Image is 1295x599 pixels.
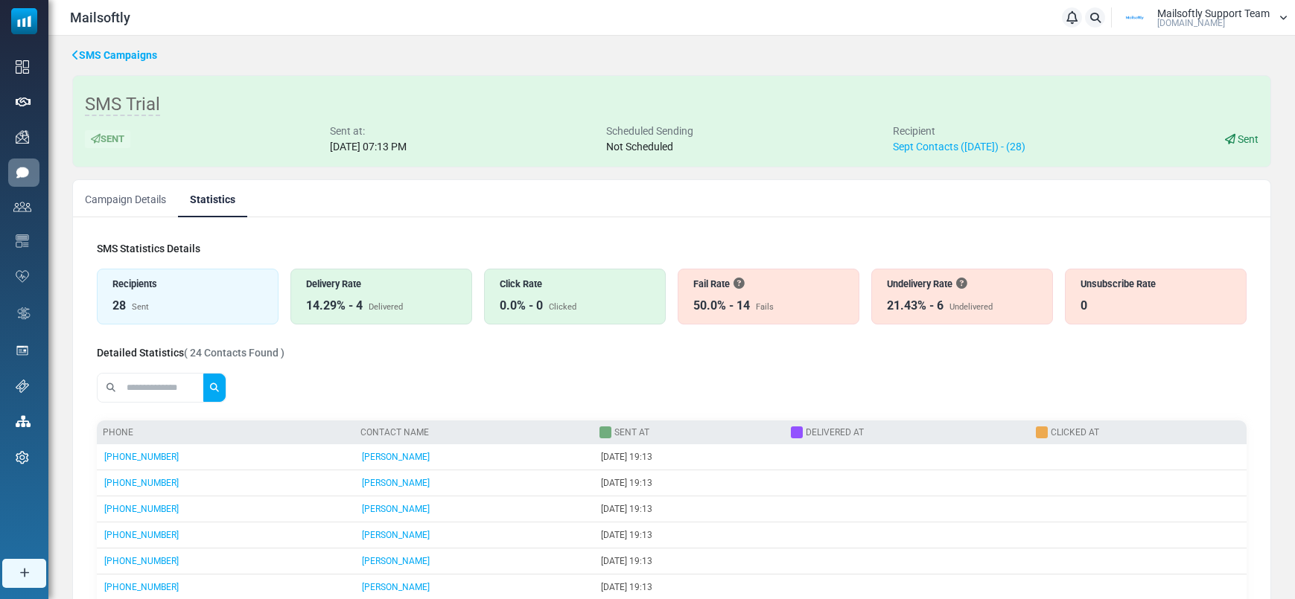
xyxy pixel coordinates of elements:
td: [DATE] 19:13 [594,522,785,548]
div: 21.43% - 6 [887,297,944,315]
a: [PHONE_NUMBER] [104,530,179,540]
img: landing_pages.svg [16,344,29,357]
img: campaigns-icon.png [16,130,29,144]
a: [PHONE_NUMBER] [104,582,179,592]
div: Sent [132,301,149,314]
a: [PERSON_NAME] [362,452,430,462]
div: 50.0% - 14 [693,297,750,315]
img: workflow.svg [16,305,32,322]
a: Phone [103,427,133,438]
span: translation missing: en.sms_campaigns.show.sent [1238,133,1259,145]
div: Detailed Statistics [97,345,284,361]
span: ( 24 Contacts Found ) [184,347,284,359]
a: User Logo Mailsoftly Support Team [DOMAIN_NAME] [1116,7,1288,29]
div: Sent at: [330,124,407,139]
img: dashboard-icon.svg [16,60,29,74]
img: sms-icon-active.png [16,166,29,179]
img: contacts-icon.svg [13,202,31,212]
div: Recipients [112,277,263,291]
a: Delivered At [806,427,864,438]
div: 0.0% - 0 [500,297,543,315]
div: 0 [1081,297,1087,315]
img: email-templates-icon.svg [16,234,29,248]
i: The message could not reach the recipient's device; the reason may be an invalid number, blocking... [956,278,967,289]
a: SMS Campaigns [72,48,157,63]
a: [PHONE_NUMBER] [104,556,179,566]
a: Clicked At [1051,427,1099,438]
div: Delivery Rate [306,277,456,291]
a: Sept Contacts ([DATE]) - (28) [893,141,1025,153]
td: [DATE] 19:13 [594,548,785,574]
a: [PERSON_NAME] [362,582,430,592]
div: Unsubscribe Rate [1081,277,1231,291]
a: Sent At [614,427,649,438]
img: User Logo [1116,7,1154,29]
a: [PHONE_NUMBER] [104,478,179,488]
span: Mailsoftly [70,7,130,28]
img: domain-health-icon.svg [16,270,29,282]
a: [PHONE_NUMBER] [104,504,179,514]
div: Undelivered [949,301,993,314]
a: [PERSON_NAME] [362,530,430,540]
div: Delivered [369,301,403,314]
td: [DATE] 19:13 [594,496,785,522]
td: [DATE] 19:13 [594,444,785,470]
div: [DATE] 07:13 PM [330,139,407,155]
div: Recipient [893,124,1025,139]
a: [PERSON_NAME] [362,478,430,488]
div: SMS Statistics Details [97,241,200,257]
a: [PERSON_NAME] [362,504,430,514]
div: 28 [112,297,126,315]
img: support-icon.svg [16,379,29,393]
div: Fails [756,301,774,314]
a: Campaign Details [73,180,178,217]
span: SMS Trial [85,94,160,116]
img: settings-icon.svg [16,451,29,464]
span: Not Scheduled [606,141,673,153]
a: [PHONE_NUMBER] [104,452,179,462]
a: [PERSON_NAME] [362,556,430,566]
span: Mailsoftly Support Team [1157,8,1270,19]
div: Sent [85,130,130,149]
img: mailsoftly_icon_blue_white.svg [11,8,37,34]
span: [DOMAIN_NAME] [1157,19,1225,28]
div: Undelivery Rate [887,277,1037,291]
div: Click Rate [500,277,650,291]
div: 14.29% - 4 [306,297,363,315]
div: Clicked [549,301,576,314]
i: The message delivery failed due to a technical error or billing issue, preventing successful tran... [734,278,744,289]
td: [DATE] 19:13 [594,470,785,496]
a: Contact Name [360,427,429,438]
div: Fail Rate [693,277,844,291]
a: Statistics [178,180,247,217]
div: Scheduled Sending [606,124,693,139]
